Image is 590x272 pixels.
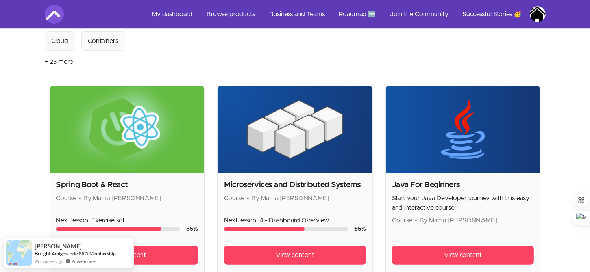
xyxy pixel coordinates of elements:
span: • [247,195,249,201]
h2: Spring Boot & React [56,179,198,190]
span: By Mama [PERSON_NAME] [84,195,161,201]
span: [PERSON_NAME] [35,243,82,250]
span: View content [444,250,482,260]
a: Roadmap 🆕 [333,5,383,24]
img: Profile image for Muhammad Faisal Imran Khan [530,6,546,22]
span: • [79,195,81,201]
a: View content [224,246,366,265]
a: Amigoscode PRO Membership [52,251,116,257]
div: Course progress [224,227,348,231]
span: 29 minutes ago [35,258,63,265]
img: Product image for Java For Beginners [386,86,540,173]
button: + 23 more [45,51,74,73]
span: By Mama [PERSON_NAME] [420,217,497,224]
img: Product image for Spring Boot & React [50,86,205,173]
a: Successful Stories 🥳 [457,5,528,24]
span: Course [392,217,412,224]
a: Join the Community [384,5,455,24]
span: Bought [35,250,51,257]
p: Next lesson: 4 - Dashboard Overview [224,216,366,225]
a: My dashboard [146,5,199,24]
a: ProveSource [71,259,96,264]
img: Product image for Microservices and Distributed Systems [218,86,372,173]
div: Cloud [52,36,68,46]
nav: Main [146,5,546,24]
a: Browse products [201,5,262,24]
span: 85 % [186,226,198,232]
p: Start your Java Developer journey with this easy and interactive course [392,194,534,212]
a: View content [392,246,534,265]
span: Course [224,195,244,201]
a: Business and Teams [263,5,331,24]
p: Next lesson: Exercise sol [56,216,198,225]
span: View content [276,250,314,260]
span: Course [56,195,77,201]
span: • [415,217,417,224]
div: Course progress [56,227,180,231]
span: 65 % [354,226,366,232]
div: Containers [88,36,118,46]
img: Amigoscode logo [45,5,64,24]
img: provesource social proof notification image [6,240,32,266]
h2: Microservices and Distributed Systems [224,179,366,190]
h2: Java For Beginners [392,179,534,190]
span: By Mama [PERSON_NAME] [252,195,329,201]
